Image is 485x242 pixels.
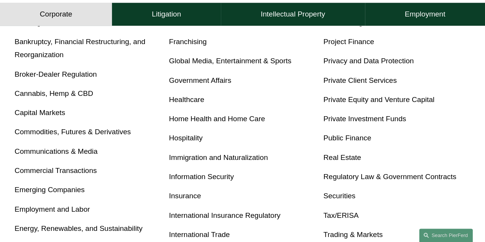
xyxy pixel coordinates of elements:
h4: Corporate [40,10,72,19]
a: Emerging Companies [15,186,85,194]
a: Government Affairs [169,76,231,84]
a: Cannabis, Hemp & CBD [15,89,93,97]
a: Private Investment Funds [323,115,406,123]
a: Private Equity and Venture Capital [323,95,434,104]
a: Privacy and Data Protection [323,57,414,65]
a: Banking and Financial Services [15,18,116,26]
a: Home Health and Home Care [169,115,265,123]
a: Healthcare [169,95,204,104]
a: Capital Markets [15,109,65,117]
a: Commercial Transactions [15,166,97,175]
a: Commodities, Futures & Derivatives [15,128,131,136]
a: Real Estate [323,153,361,161]
a: Broker-Dealer Regulation [15,70,97,78]
a: Communications & Media [15,147,98,155]
h4: Employment [404,10,445,19]
a: Private Client Services [323,76,396,84]
a: Franchising [169,38,207,46]
a: Insurance [169,192,201,200]
a: Outsourcing [323,18,363,26]
a: Securities [323,192,355,200]
a: Regulatory Law & Government Contracts [323,173,456,181]
a: Bankruptcy, Financial Restructuring, and Reorganization [15,38,145,59]
a: Immigration and Naturalization [169,153,268,161]
a: Employment and Labor [15,205,90,213]
h4: Litigation [152,10,181,19]
a: Information Security [169,173,234,181]
a: International Trade [169,230,230,239]
a: Project Finance [323,38,374,46]
a: Search this site [419,229,473,242]
a: Trading & Markets [323,230,383,239]
a: FinTech and Blockchain [169,18,246,26]
h4: Intellectual Property [261,10,325,19]
a: Hospitality [169,134,203,142]
a: Public Finance [323,134,371,142]
a: Tax/ERISA [323,211,358,219]
a: Energy, Renewables, and Sustainability [15,224,143,232]
a: Global Media, Entertainment & Sports [169,57,291,65]
a: International Insurance Regulatory [169,211,281,219]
